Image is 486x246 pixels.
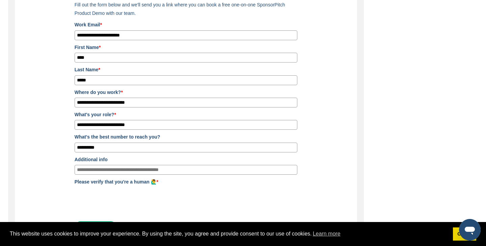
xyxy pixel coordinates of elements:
p: Fill out the form below and we'll send you a link where you can book a free one-on-one SponsorPit... [75,1,297,18]
iframe: reCAPTCHA [75,188,177,214]
a: learn more about cookies [312,229,342,239]
label: Work Email [75,21,297,28]
span: This website uses cookies to improve your experience. By using the site, you agree and provide co... [10,229,448,239]
label: What's the best number to reach you? [75,133,297,141]
label: Please verify that you're a human 🙋‍♂️ [75,178,297,186]
label: Where do you work? [75,89,297,96]
label: First Name [75,44,297,51]
iframe: Button to launch messaging window [459,219,481,241]
label: What's your role? [75,111,297,118]
a: dismiss cookie message [453,227,476,241]
label: Additional info [75,156,297,163]
button: Request a Demo [75,221,117,233]
label: Last Name [75,66,297,73]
